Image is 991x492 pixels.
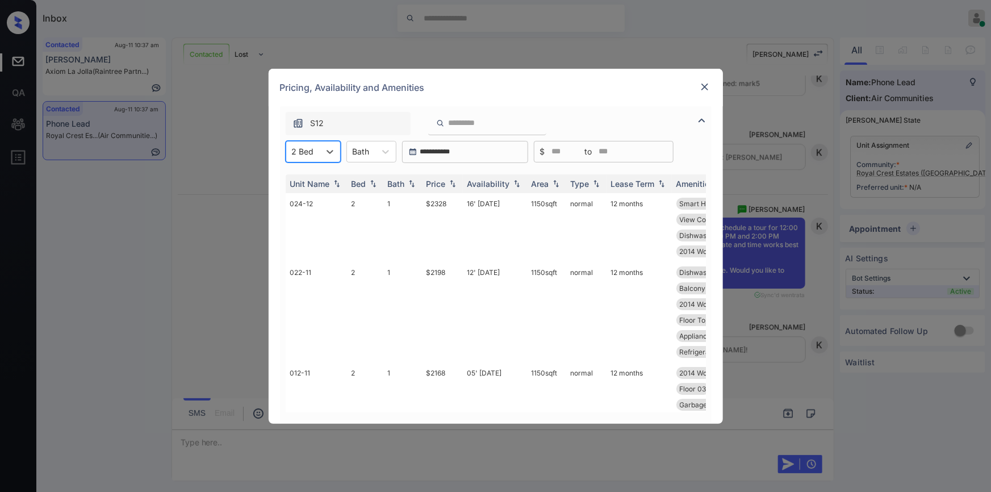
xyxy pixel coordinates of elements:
[388,179,405,189] div: Bath
[463,262,527,362] td: 12' [DATE]
[436,118,445,128] img: icon-zuma
[527,193,566,262] td: 1150 sqft
[347,262,383,362] td: 2
[680,247,738,256] span: 2014 Wood Floor...
[422,193,463,262] td: $2328
[463,362,527,447] td: 05' [DATE]
[367,180,379,187] img: sorting
[511,180,522,187] img: sorting
[680,401,739,409] span: Garbage disposa...
[331,180,342,187] img: sorting
[607,193,672,262] td: 12 months
[292,118,304,129] img: icon-zuma
[585,145,592,158] span: to
[527,362,566,447] td: 1150 sqft
[680,300,738,308] span: 2014 Wood Floor...
[347,362,383,447] td: 2
[290,179,330,189] div: Unit Name
[680,199,743,208] span: Smart Home Door...
[406,180,417,187] img: sorting
[699,81,710,93] img: close
[347,193,383,262] td: 2
[467,179,510,189] div: Availability
[422,362,463,447] td: $2168
[607,262,672,362] td: 12 months
[607,362,672,447] td: 12 months
[680,348,734,356] span: Refrigerator Le...
[269,69,723,106] div: Pricing, Availability and Amenities
[527,262,566,362] td: 1150 sqft
[463,193,527,262] td: 16' [DATE]
[447,180,458,187] img: sorting
[680,231,718,240] span: Dishwasher
[680,332,734,340] span: Appliances Stai...
[566,262,607,362] td: normal
[695,114,709,127] img: icon-zuma
[426,179,446,189] div: Price
[680,268,718,277] span: Dishwasher
[286,193,347,262] td: 024-12
[532,179,549,189] div: Area
[566,193,607,262] td: normal
[286,262,347,362] td: 022-11
[311,117,324,130] span: S12
[680,385,706,393] span: Floor 03
[383,362,422,447] td: 1
[566,362,607,447] td: normal
[571,179,589,189] div: Type
[680,316,710,324] span: Floor Top
[422,262,463,362] td: $2198
[550,180,562,187] img: sorting
[656,180,667,187] img: sorting
[680,284,739,293] span: Balcony Extende...
[352,179,366,189] div: Bed
[383,262,422,362] td: 1
[680,369,738,377] span: 2014 Wood Floor...
[383,193,422,262] td: 1
[286,362,347,447] td: 012-11
[591,180,602,187] img: sorting
[540,145,545,158] span: $
[676,179,714,189] div: Amenities
[680,215,730,224] span: View Courtyard
[611,179,655,189] div: Lease Term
